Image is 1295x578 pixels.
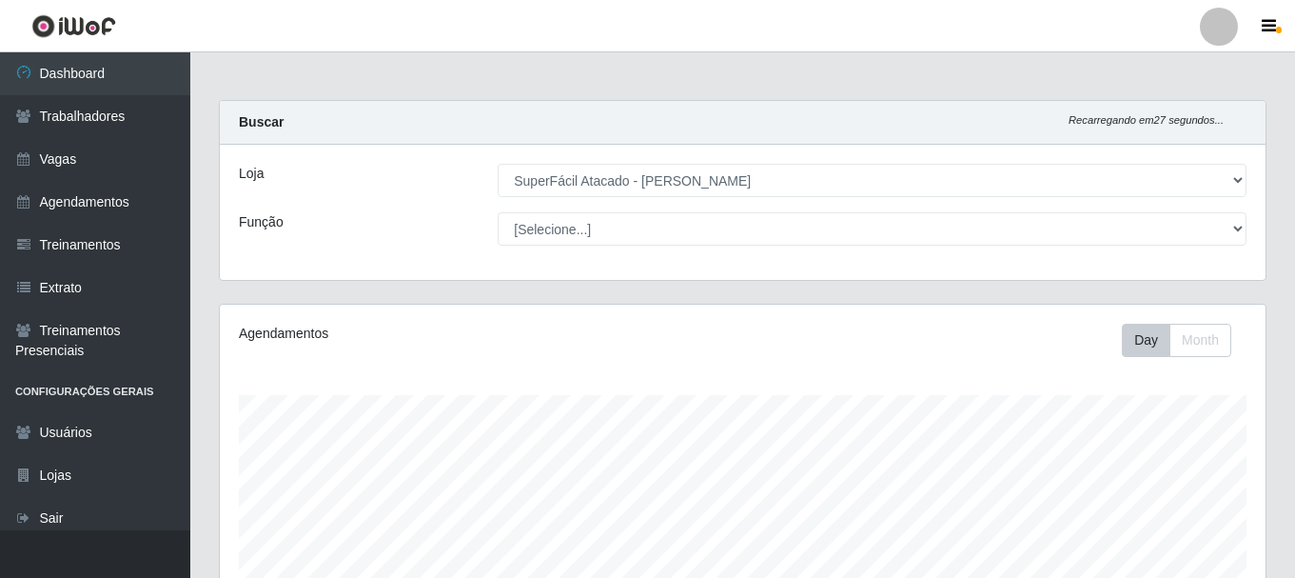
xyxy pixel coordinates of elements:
[1169,324,1231,357] button: Month
[239,114,284,130] strong: Buscar
[1122,324,1170,357] button: Day
[1122,324,1231,357] div: First group
[31,14,116,38] img: CoreUI Logo
[1122,324,1246,357] div: Toolbar with button groups
[1069,114,1224,126] i: Recarregando em 27 segundos...
[239,324,642,344] div: Agendamentos
[239,212,284,232] label: Função
[239,164,264,184] label: Loja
